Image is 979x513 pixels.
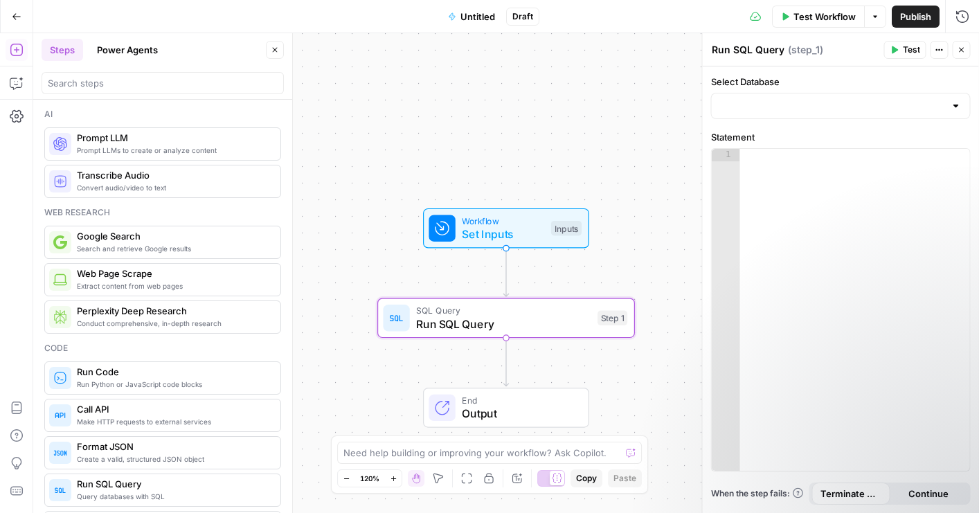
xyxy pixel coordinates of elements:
button: Untitled [440,6,503,28]
span: Draft [512,10,533,23]
span: Call API [77,402,269,416]
span: Workflow [462,214,544,227]
span: Extract content from web pages [77,280,269,291]
div: WorkflowSet InputsInputs [377,208,635,249]
span: Test Workflow [793,10,856,24]
label: Statement [711,130,971,144]
span: Test [903,44,920,56]
label: Select Database [711,75,971,89]
span: Run SQL Query [416,316,591,332]
span: Set Inputs [462,226,544,242]
span: Convert audio/video to text [77,182,269,193]
span: Run SQL Query [77,477,269,491]
div: Code [44,342,281,354]
div: Inputs [551,221,582,236]
button: Steps [42,39,83,61]
div: SQL QueryRun SQL QueryStep 1 [377,298,635,339]
span: Copy [576,472,597,485]
span: Transcribe Audio [77,168,269,182]
span: Perplexity Deep Research [77,304,269,318]
span: Paste [613,472,636,485]
button: Test Workflow [772,6,864,28]
span: ( step_1 ) [788,43,823,57]
span: Google Search [77,229,269,243]
span: Conduct comprehensive, in-depth research [77,318,269,329]
span: Terminate Workflow [820,487,882,501]
span: End [462,394,575,407]
span: Prompt LLMs to create or analyze content [77,145,269,156]
button: Publish [892,6,940,28]
span: Untitled [460,10,495,24]
span: Prompt LLM [77,131,269,145]
span: 120% [360,473,379,484]
div: Ai [44,108,281,120]
span: Search and retrieve Google results [77,243,269,254]
textarea: Run SQL Query [712,43,784,57]
span: Publish [900,10,931,24]
button: Copy [571,469,602,487]
button: Continue [890,483,968,505]
a: When the step fails: [711,487,804,500]
span: Make HTTP requests to external services [77,416,269,427]
g: Edge from step_1 to end [503,338,508,386]
div: 1 [712,149,740,161]
span: Format JSON [77,440,269,453]
span: Web Page Scrape [77,267,269,280]
button: Paste [608,469,642,487]
div: Step 1 [598,311,627,326]
button: Test [884,41,926,59]
input: Search steps [48,76,278,90]
span: Run Code [77,365,269,379]
span: SQL Query [416,304,591,317]
button: Power Agents [89,39,166,61]
div: Web research [44,206,281,219]
div: EndOutput [377,388,635,428]
span: Run Python or JavaScript code blocks [77,379,269,390]
span: Output [462,405,575,422]
span: Create a valid, structured JSON object [77,453,269,465]
span: Query databases with SQL [77,491,269,502]
g: Edge from start to step_1 [503,249,508,297]
span: Continue [908,487,949,501]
